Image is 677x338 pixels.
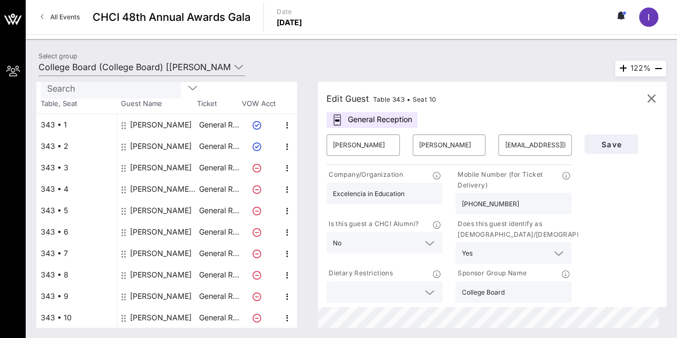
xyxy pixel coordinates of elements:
[197,114,240,136] p: General R…
[277,17,302,28] p: [DATE]
[455,268,527,279] p: Sponsor Group Name
[197,136,240,157] p: General R…
[130,157,192,178] div: Valerie Pereyra
[593,140,629,149] span: Save
[130,136,192,157] div: Ismael Ayala
[505,137,565,154] input: Email*
[36,157,117,178] div: 343 • 3
[615,61,666,77] div: 122%
[36,286,117,307] div: 343 • 9
[277,6,302,17] p: Date
[326,268,393,279] p: Dietary Restrictions
[36,243,117,264] div: 343 • 7
[197,178,240,200] p: General R…
[130,221,192,243] div: Elena Davis
[130,114,192,136] div: Barbara Cronan
[455,242,572,264] div: Yes
[36,264,117,286] div: 343 • 8
[34,9,86,26] a: All Events
[36,178,117,200] div: 343 • 4
[197,157,240,178] p: General R…
[130,200,192,221] div: Richard Velazquez
[36,200,117,221] div: 343 • 5
[326,232,443,253] div: No
[455,169,562,191] p: Mobile Number (for Ticket Delivery)
[197,243,240,264] p: General R…
[50,13,80,21] span: All Events
[130,264,192,286] div: Francina Victoria
[130,178,197,200] div: Jamila M Shabazz Brathwaite
[130,307,192,328] div: Adriana Rodriguez
[455,219,614,240] p: Does this guest identify as [DEMOGRAPHIC_DATA]/[DEMOGRAPHIC_DATA]?
[130,286,192,307] div: Tiffany Gomez
[326,219,419,230] p: Is this guest a CHCI Alumni?
[462,250,473,257] div: Yes
[36,307,117,328] div: 343 • 10
[240,99,277,109] span: VOW Acct
[639,7,658,27] div: I
[197,264,240,286] p: General R…
[197,286,240,307] p: General R…
[36,99,117,109] span: Table, Seat
[326,112,417,128] div: General Reception
[648,12,650,22] span: I
[326,169,403,181] p: Company/Organization
[333,137,393,154] input: First Name*
[373,95,437,103] span: Table 343 • Seat 10
[93,9,250,25] span: CHCI 48th Annual Awards Gala
[333,239,341,247] div: No
[197,99,240,109] span: Ticket
[36,221,117,243] div: 343 • 6
[197,307,240,328] p: General R…
[419,137,480,154] input: Last Name*
[117,99,197,109] span: Guest Name
[36,114,117,136] div: 343 • 1
[39,52,77,60] label: Select group
[130,243,192,264] div: Alexandra Galka
[326,91,436,106] div: Edit Guest
[197,200,240,221] p: General R…
[584,134,638,154] button: Save
[36,136,117,157] div: 343 • 2
[197,221,240,243] p: General R…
